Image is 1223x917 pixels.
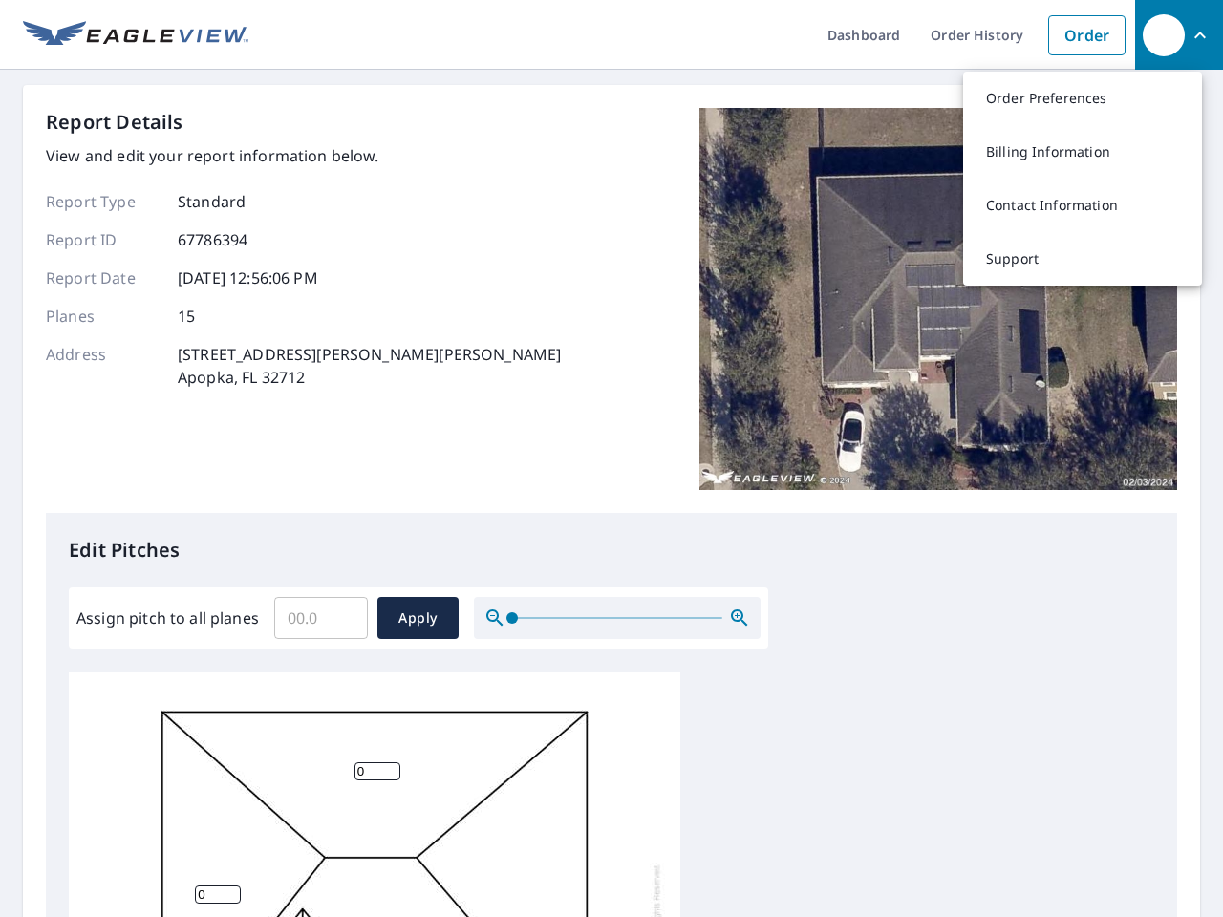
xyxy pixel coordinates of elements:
p: Report Date [46,267,161,289]
img: Top image [699,108,1177,490]
p: Report Type [46,190,161,213]
a: Support [963,232,1202,286]
a: Order Preferences [963,72,1202,125]
button: Apply [377,597,459,639]
a: Billing Information [963,125,1202,179]
a: Contact Information [963,179,1202,232]
input: 00.0 [274,591,368,645]
p: 67786394 [178,228,247,251]
p: [DATE] 12:56:06 PM [178,267,318,289]
p: Standard [178,190,246,213]
p: Address [46,343,161,389]
p: [STREET_ADDRESS][PERSON_NAME][PERSON_NAME] Apopka, FL 32712 [178,343,561,389]
a: Order [1048,15,1126,55]
img: EV Logo [23,21,248,50]
p: 15 [178,305,195,328]
label: Assign pitch to all planes [76,607,259,629]
p: Edit Pitches [69,536,1154,565]
span: Apply [393,607,443,630]
p: Report Details [46,108,183,137]
p: View and edit your report information below. [46,144,561,167]
p: Planes [46,305,161,328]
p: Report ID [46,228,161,251]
